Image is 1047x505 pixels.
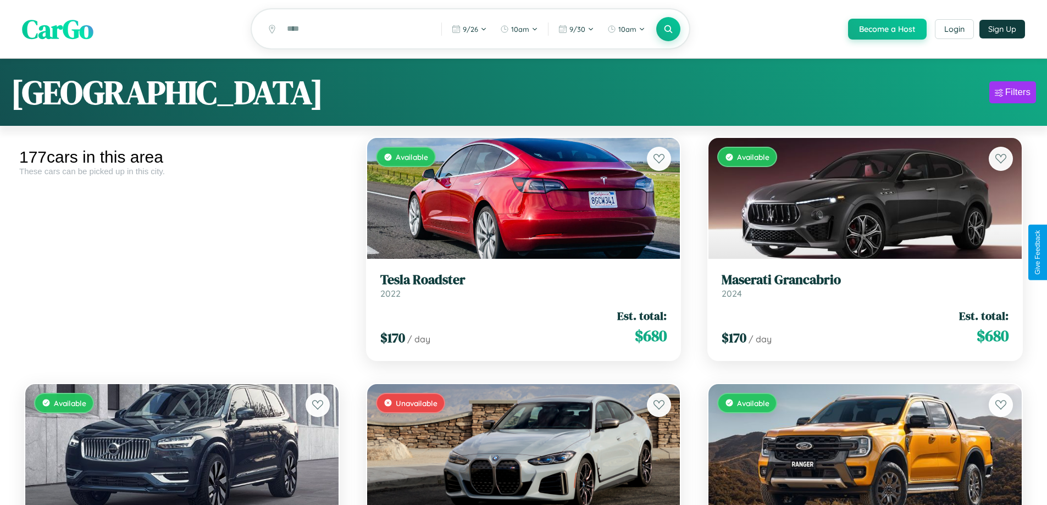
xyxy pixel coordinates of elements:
div: 177 cars in this area [19,148,345,167]
span: 10am [511,25,529,34]
h3: Tesla Roadster [380,272,667,288]
button: 10am [602,20,651,38]
span: 2024 [722,288,742,299]
span: 2022 [380,288,401,299]
span: Unavailable [396,398,437,408]
a: Maserati Grancabrio2024 [722,272,1009,299]
h3: Maserati Grancabrio [722,272,1009,288]
a: Tesla Roadster2022 [380,272,667,299]
span: CarGo [22,11,93,47]
button: Filters [989,81,1036,103]
div: Filters [1005,87,1031,98]
span: Available [396,152,428,162]
h1: [GEOGRAPHIC_DATA] [11,70,323,115]
button: 9/26 [446,20,492,38]
span: $ 680 [977,325,1009,347]
span: 9 / 26 [463,25,478,34]
button: Sign Up [979,20,1025,38]
button: Become a Host [848,19,927,40]
span: / day [407,334,430,345]
span: $ 680 [635,325,667,347]
span: $ 170 [722,329,746,347]
span: Est. total: [617,308,667,324]
span: / day [749,334,772,345]
div: These cars can be picked up in this city. [19,167,345,176]
span: Available [737,398,769,408]
button: 9/30 [553,20,600,38]
span: $ 170 [380,329,405,347]
span: Est. total: [959,308,1009,324]
span: 10am [618,25,636,34]
div: Give Feedback [1034,230,1042,275]
span: Available [737,152,769,162]
button: 10am [495,20,544,38]
span: 9 / 30 [569,25,585,34]
span: Available [54,398,86,408]
button: Login [935,19,974,39]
